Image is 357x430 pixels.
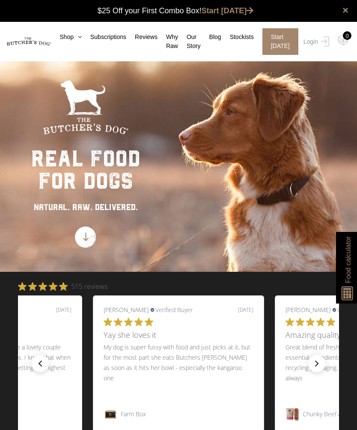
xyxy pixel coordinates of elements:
[71,281,107,292] span: 515 reviews
[104,306,149,313] span: [PERSON_NAME]
[104,330,253,340] h3: Yay she loves it
[51,33,82,42] a: Shop
[308,355,325,372] div: next slide
[104,342,253,402] p: My dog is super fussy with food and just picks at it, but for the most part she eats Butchers [PE...
[238,306,253,313] div: [DATE]
[338,34,348,45] img: TBD_Cart-Empty.png
[56,306,71,313] div: [DATE]
[31,147,140,192] div: real food for dogs
[158,33,178,51] a: Why Raw
[343,31,351,40] div: 0
[202,6,254,15] a: Start [DATE]
[301,28,329,55] a: Login
[18,282,68,291] div: 4.9 out of 5 stars
[82,33,126,42] a: Subscriptions
[221,33,254,42] a: Stockists
[286,318,335,326] div: 5.0 out of 5 stars
[178,33,201,51] a: Our Story
[104,318,153,326] div: 5.0 out of 5 stars
[201,33,221,42] a: Blog
[104,407,253,421] div: Navigate to Farm Box
[343,236,353,283] span: Food calculator
[262,28,298,55] span: Start [DATE]
[32,355,49,372] div: previous slide
[254,28,301,55] a: Start [DATE]
[121,411,146,418] span: Farm Box
[31,201,140,213] div: NATURAL. RAW. DELIVERED.
[342,5,348,15] a: close
[126,33,158,42] a: Reviews
[286,306,330,313] span: [PERSON_NAME]
[155,306,193,313] span: Verified Buyer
